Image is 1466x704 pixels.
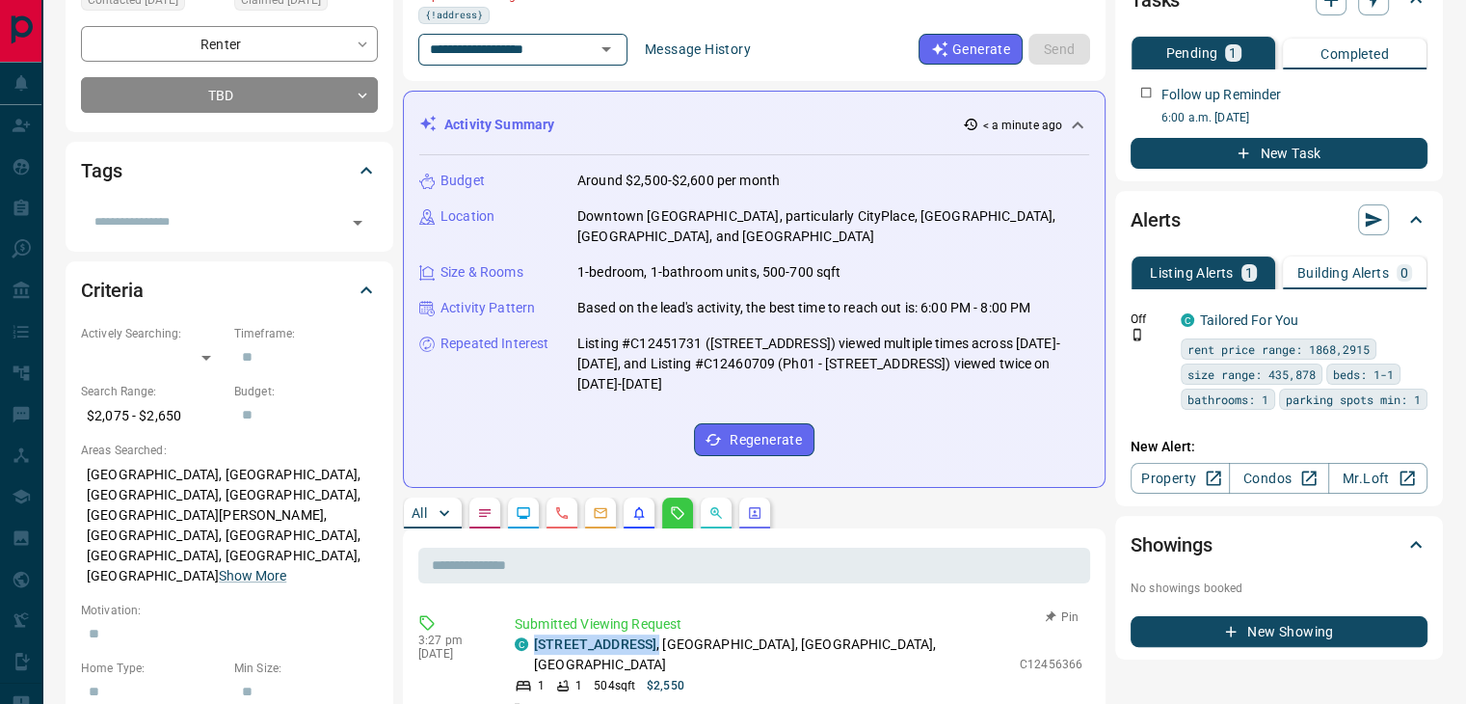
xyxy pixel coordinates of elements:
[1187,365,1316,384] span: size range: 435,878
[1131,437,1427,457] p: New Alert:
[234,383,378,400] p: Budget:
[1200,312,1298,328] a: Tailored For You
[577,334,1089,394] p: Listing #C12451731 ([STREET_ADDRESS]) viewed multiple times across [DATE]-[DATE], and Listing #C1...
[1131,463,1230,494] a: Property
[81,383,225,400] p: Search Range:
[1131,580,1427,597] p: No showings booked
[1131,197,1427,243] div: Alerts
[1333,365,1394,384] span: beds: 1-1
[1400,266,1408,280] p: 0
[538,677,545,694] p: 1
[1165,46,1217,60] p: Pending
[534,636,656,652] a: [STREET_ADDRESS]
[1328,463,1427,494] a: Mr.Loft
[81,660,225,677] p: Home Type:
[554,505,570,521] svg: Calls
[1229,463,1328,494] a: Condos
[747,505,762,521] svg: Agent Actions
[1297,266,1389,280] p: Building Alerts
[419,107,1089,143] div: Activity Summary< a minute ago
[515,614,1082,635] p: Submitted Viewing Request
[440,334,548,354] p: Repeated Interest
[1187,339,1370,359] span: rent price range: 1868,2915
[234,660,378,677] p: Min Size:
[81,267,378,313] div: Criteria
[1181,313,1194,327] div: condos.ca
[670,505,685,521] svg: Requests
[444,115,554,135] p: Activity Summary
[1320,47,1389,61] p: Completed
[1131,138,1427,169] button: New Task
[577,171,780,191] p: Around $2,500-$2,600 per month
[440,298,535,318] p: Activity Pattern
[477,505,493,521] svg: Notes
[440,206,494,227] p: Location
[1131,204,1181,235] h2: Alerts
[1161,85,1281,105] p: Follow up Reminder
[593,36,620,63] button: Open
[1131,522,1427,568] div: Showings
[516,505,531,521] svg: Lead Browsing Activity
[647,677,684,694] p: $2,550
[440,262,523,283] p: Size & Rooms
[81,275,144,306] h2: Criteria
[577,262,840,283] p: 1-bedroom, 1-bathroom units, 500-700 sqft
[919,34,1023,65] button: Generate
[534,635,1010,675] p: , [GEOGRAPHIC_DATA], [GEOGRAPHIC_DATA], [GEOGRAPHIC_DATA]
[515,637,528,651] div: condos.ca
[1034,609,1090,626] button: Pin
[1150,266,1234,280] p: Listing Alerts
[1187,390,1268,409] span: bathrooms: 1
[1020,656,1082,673] p: C12456366
[694,423,814,456] button: Regenerate
[1131,328,1144,341] svg: Push Notification Only
[577,298,1030,318] p: Based on the lead's activity, the best time to reach out is: 6:00 PM - 8:00 PM
[1131,529,1213,560] h2: Showings
[81,459,378,592] p: [GEOGRAPHIC_DATA], [GEOGRAPHIC_DATA], [GEOGRAPHIC_DATA], [GEOGRAPHIC_DATA], [GEOGRAPHIC_DATA][PER...
[1245,266,1253,280] p: 1
[219,566,286,586] button: Show More
[81,148,378,194] div: Tags
[1286,390,1421,409] span: parking spots min: 1
[234,325,378,342] p: Timeframe:
[412,506,427,520] p: All
[81,602,378,619] p: Motivation:
[1161,109,1427,126] p: 6:00 a.m. [DATE]
[1131,616,1427,647] button: New Showing
[81,325,225,342] p: Actively Searching:
[344,209,371,236] button: Open
[440,171,485,191] p: Budget
[577,206,1089,247] p: Downtown [GEOGRAPHIC_DATA], particularly CityPlace, [GEOGRAPHIC_DATA], [GEOGRAPHIC_DATA], and [GE...
[418,647,486,661] p: [DATE]
[1229,46,1237,60] p: 1
[81,400,225,432] p: $2,075 - $2,650
[418,634,486,647] p: 3:27 pm
[81,155,121,186] h2: Tags
[575,677,582,694] p: 1
[633,34,762,65] button: Message History
[81,26,378,62] div: Renter
[594,677,635,694] p: 504 sqft
[81,77,378,113] div: TBD
[1131,311,1169,328] p: Off
[593,505,608,521] svg: Emails
[631,505,647,521] svg: Listing Alerts
[81,442,378,459] p: Areas Searched:
[982,117,1062,134] p: < a minute ago
[425,8,483,23] span: {!address}
[708,505,724,521] svg: Opportunities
